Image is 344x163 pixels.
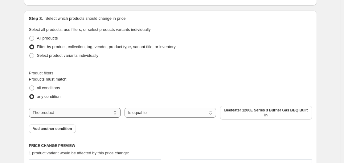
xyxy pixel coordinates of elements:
span: 1 product variant would be affected by this price change: [29,151,129,155]
button: Beefeater 1200E Series 3 Burner Gas BBQ Built in [220,106,312,119]
span: all conditions [37,86,60,90]
span: Select all products, use filters, or select products variants individually [29,27,151,32]
div: Product filters [29,70,312,76]
span: Products must match: [29,77,68,81]
span: Add another condition [33,126,72,131]
span: any condition [37,94,61,99]
span: All products [37,36,58,40]
h2: Step 3. [29,15,43,22]
span: Beefeater 1200E Series 3 Burner Gas BBQ Built in [224,108,308,118]
p: Select which products should change in price [45,15,125,22]
span: Select product variants individually [37,53,98,58]
h6: PRICE CHANGE PREVIEW [29,143,312,148]
button: Add another condition [29,124,76,133]
span: Filter by product, collection, tag, vendor, product type, variant title, or inventory [37,44,176,49]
